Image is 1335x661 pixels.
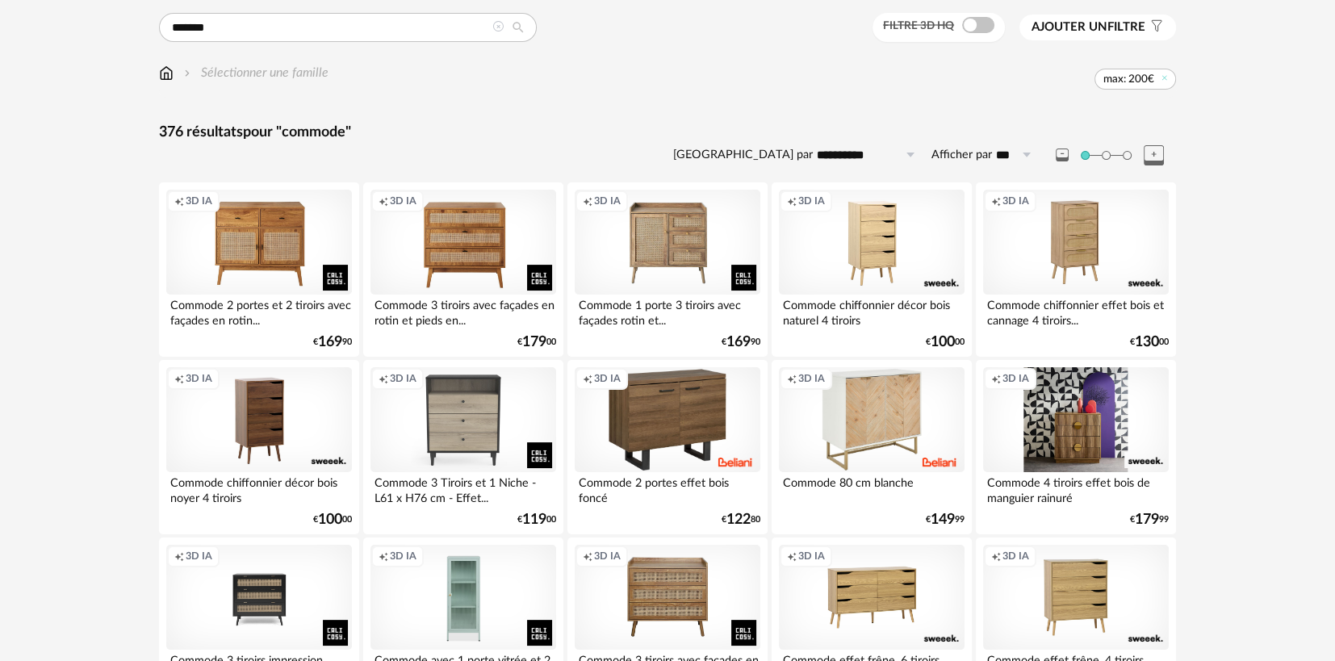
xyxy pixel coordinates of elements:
span: 122 [726,514,751,525]
span: 3D IA [390,550,416,563]
div: Commode chiffonnier décor bois noyer 4 tiroirs [166,472,352,504]
div: € 00 [926,337,965,348]
span: Creation icon [583,550,592,563]
span: Creation icon [379,195,388,207]
span: 3D IA [594,372,621,385]
div: Commode 3 Tiroirs et 1 Niche - L61 x H76 cm - Effet... [370,472,556,504]
span: 3D IA [798,550,825,563]
span: filtre [1032,19,1145,36]
div: Commode chiffonnier effet bois et cannage 4 tiroirs... [983,295,1169,327]
div: Commode 2 portes effet bois foncé [575,472,760,504]
span: 179 [1135,514,1159,525]
span: 3D IA [186,372,212,385]
span: Filtre 3D HQ [883,20,954,31]
span: 100 [318,514,342,525]
span: 3D IA [1002,372,1029,385]
div: € 80 [722,514,760,525]
span: Creation icon [583,372,592,385]
label: [GEOGRAPHIC_DATA] par [673,148,813,163]
span: 130 [1135,337,1159,348]
a: Creation icon 3D IA Commode chiffonnier effet bois et cannage 4 tiroirs... €13000 [976,182,1176,357]
span: Creation icon [174,195,184,207]
span: 3D IA [186,550,212,563]
div: € 00 [1130,337,1169,348]
label: Afficher par [931,148,992,163]
a: Creation icon 3D IA Commode 2 portes effet bois foncé €12280 [567,360,768,534]
div: Commode 1 porte 3 tiroirs avec façades rotin et... [575,295,760,327]
span: 169 [726,337,751,348]
span: Creation icon [991,372,1001,385]
span: 179 [522,337,546,348]
span: Creation icon [379,550,388,563]
span: 100 [931,337,955,348]
span: 119 [522,514,546,525]
span: 3D IA [390,372,416,385]
a: Creation icon 3D IA Commode chiffonnier décor bois noyer 4 tiroirs €10000 [159,360,359,534]
a: Creation icon 3D IA Commode 4 tiroirs effet bois de manguier rainuré €17999 [976,360,1176,534]
span: 3D IA [594,550,621,563]
span: Creation icon [174,372,184,385]
span: 3D IA [594,195,621,207]
div: € 99 [1130,514,1169,525]
a: Creation icon 3D IA Commode 3 tiroirs avec façades en rotin et pieds en... €17900 [363,182,563,357]
span: Creation icon [379,372,388,385]
div: Commode 3 tiroirs avec façades en rotin et pieds en... [370,295,556,327]
a: Creation icon 3D IA Commode chiffonnier décor bois naturel 4 tiroirs €10000 [772,182,972,357]
div: € 00 [313,514,352,525]
div: € 00 [517,337,556,348]
span: 3D IA [186,195,212,207]
span: Ajouter un [1032,21,1107,33]
span: Creation icon [787,195,797,207]
div: € 99 [926,514,965,525]
a: Creation icon 3D IA Commode 2 portes et 2 tiroirs avec façades en rotin... €16990 [159,182,359,357]
span: Creation icon [991,550,1001,563]
span: Creation icon [583,195,592,207]
img: svg+xml;base64,PHN2ZyB3aWR0aD0iMTYiIGhlaWdodD0iMTciIHZpZXdCb3g9IjAgMCAxNiAxNyIgZmlsbD0ibm9uZSIgeG... [159,64,174,82]
span: 3D IA [798,195,825,207]
div: Commode 4 tiroirs effet bois de manguier rainuré [983,472,1169,504]
div: 376 résultats [159,123,1176,142]
div: Commode 80 cm blanche [779,472,965,504]
span: 149 [931,514,955,525]
div: Sélectionner une famille [181,64,329,82]
div: € 90 [313,337,352,348]
span: Creation icon [787,372,797,385]
div: € 90 [722,337,760,348]
span: 3D IA [1002,195,1029,207]
span: 3D IA [798,372,825,385]
span: Creation icon [991,195,1001,207]
a: Creation icon 3D IA Commode 1 porte 3 tiroirs avec façades rotin et... €16990 [567,182,768,357]
span: 3D IA [390,195,416,207]
div: Commode 2 portes et 2 tiroirs avec façades en rotin... [166,295,352,327]
span: max: 200€ [1103,72,1154,86]
div: Commode chiffonnier décor bois naturel 4 tiroirs [779,295,965,327]
div: € 00 [517,514,556,525]
span: Creation icon [174,550,184,563]
span: Creation icon [787,550,797,563]
span: pour "commode" [243,125,351,140]
span: 169 [318,337,342,348]
span: 3D IA [1002,550,1029,563]
button: Ajouter unfiltre Filter icon [1019,15,1176,40]
span: Filter icon [1145,19,1164,36]
a: Creation icon 3D IA Commode 80 cm blanche €14999 [772,360,972,534]
img: svg+xml;base64,PHN2ZyB3aWR0aD0iMTYiIGhlaWdodD0iMTYiIHZpZXdCb3g9IjAgMCAxNiAxNiIgZmlsbD0ibm9uZSIgeG... [181,64,194,82]
a: Creation icon 3D IA Commode 3 Tiroirs et 1 Niche - L61 x H76 cm - Effet... €11900 [363,360,563,534]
